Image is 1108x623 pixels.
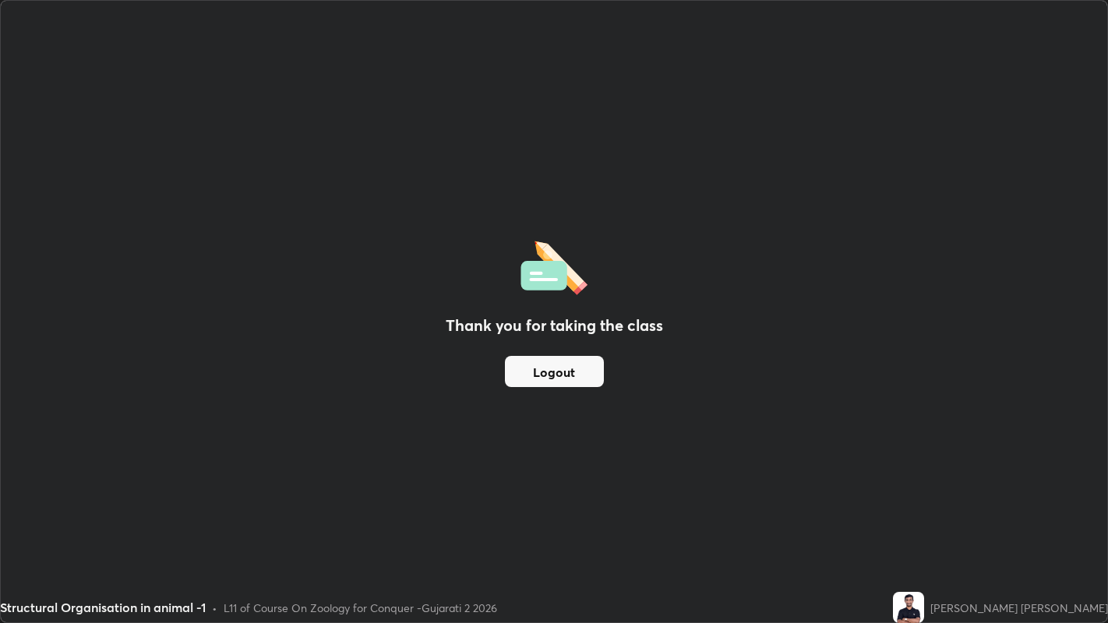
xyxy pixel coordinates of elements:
h2: Thank you for taking the class [446,314,663,337]
div: • [212,600,217,616]
img: offlineFeedback.1438e8b3.svg [520,236,588,295]
div: L11 of Course On Zoology for Conquer -Gujarati 2 2026 [224,600,497,616]
img: c9bf78d67bb745bc84438c2db92f5989.jpg [893,592,924,623]
div: [PERSON_NAME] [PERSON_NAME] [930,600,1108,616]
button: Logout [505,356,604,387]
